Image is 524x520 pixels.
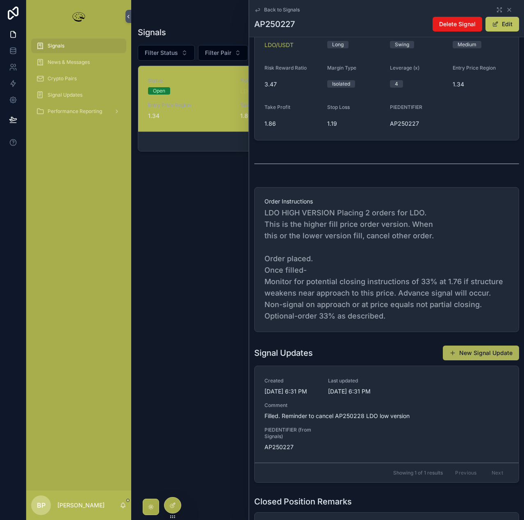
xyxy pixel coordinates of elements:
[264,120,321,128] span: 1.86
[453,65,496,71] span: Entry Price Region
[327,65,356,71] span: Margin Type
[205,49,231,57] span: Filter Pair
[327,104,350,110] span: Stop Loss
[390,120,446,128] span: AP250227
[48,75,77,82] span: Crypto Pairs
[264,65,307,71] span: Risk Reward Ratio
[390,104,422,110] span: PIEDENTIFIER
[31,88,126,102] a: Signal Updates
[48,43,64,49] span: Signals
[328,378,382,384] span: Last updated
[31,71,126,86] a: Crypto Pairs
[264,41,294,49] a: LDO/USDT
[328,387,382,396] span: [DATE] 6:31 PM
[264,197,509,206] span: Order Instructions
[48,59,90,66] span: News & Messages
[264,80,321,88] span: 3.47
[254,18,295,30] h1: AP250227
[264,412,509,420] span: Filled. Reminder to cancel AP250228 LDO low version
[240,77,323,84] span: Pair
[264,378,318,384] span: Created
[264,427,318,440] span: PIEDENTIFIER (from Signals)
[57,501,105,509] p: [PERSON_NAME]
[395,41,409,48] div: Swing
[433,17,482,32] button: Delete Signal
[31,104,126,119] a: Performance Reporting
[145,49,178,57] span: Filter Status
[458,41,476,48] div: Medium
[37,500,46,510] span: BP
[71,10,87,23] img: App logo
[443,346,519,360] button: New Signal Update
[255,366,519,463] a: Created[DATE] 6:31 PMLast updated[DATE] 6:31 PMCommentFilled. Reminder to cancel AP250228 LDO low...
[240,102,323,109] span: Take Profit
[148,112,230,120] span: 1.34
[240,112,323,120] span: 1.86
[264,7,300,13] span: Back to Signals
[198,45,248,61] button: Select Button
[254,496,352,507] h1: Closed Position Remarks
[240,87,269,95] a: LDO/USDT
[254,7,300,13] a: Back to Signals
[138,45,195,61] button: Select Button
[264,443,318,451] span: AP250227
[453,80,509,88] span: 1.34
[26,33,131,129] div: scrollable content
[395,80,398,88] div: 4
[332,41,344,48] div: Long
[48,92,82,98] span: Signal Updates
[254,347,313,359] h1: Signal Updates
[31,55,126,70] a: News & Messages
[439,20,476,28] span: Delete Signal
[48,108,102,115] span: Performance Reporting
[148,102,230,109] span: Entry Price Region
[390,65,419,71] span: Leverage (x)
[153,87,165,95] div: Open
[264,207,509,322] span: LDO HIGH VERSION Placing 2 orders for LDO. This is the higher fill price order version. When this...
[264,104,290,110] span: Take Profit
[485,17,519,32] button: Edit
[393,470,443,476] span: Showing 1 of 1 results
[264,387,318,396] span: [DATE] 6:31 PM
[264,402,509,409] span: Comment
[138,27,166,38] h1: Signals
[31,38,126,53] a: Signals
[148,77,230,84] span: Status
[332,80,350,88] div: Isolated
[138,66,517,131] a: StatusOpenPairLDO/USDTUpdated at[DATE] 6:31 PMPIEDENTIFIERAP250227Entry Price Region1.34Take Prof...
[327,120,383,128] span: 1.19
